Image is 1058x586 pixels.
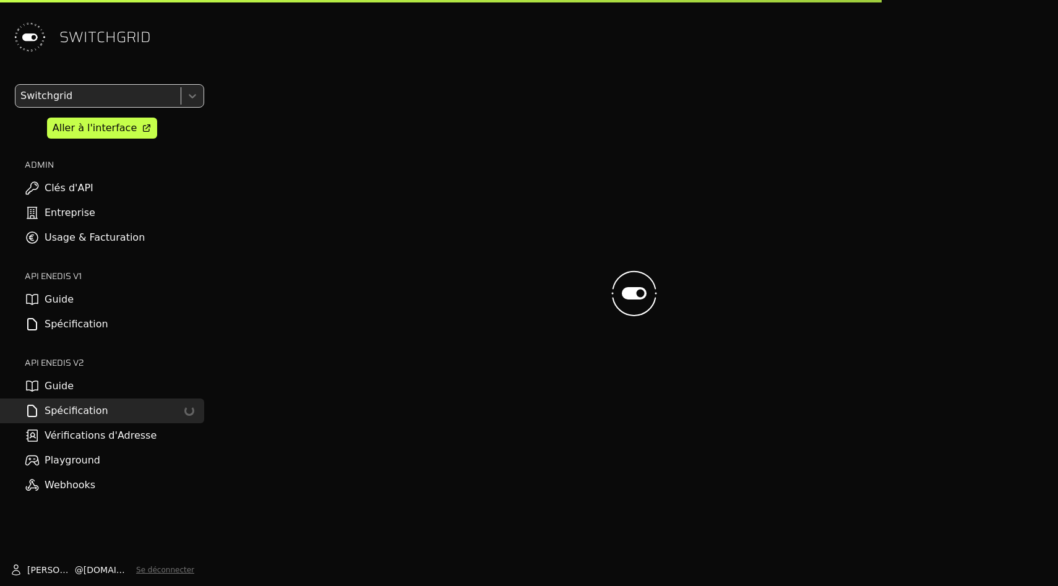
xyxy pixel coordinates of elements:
div: Aller à l'interface [53,121,137,136]
h2: API ENEDIS v1 [25,270,204,282]
div: loading [184,406,194,416]
h2: ADMIN [25,158,204,171]
a: Aller à l'interface [47,118,157,139]
span: @ [75,564,84,576]
button: Se déconnecter [136,565,194,575]
span: [DOMAIN_NAME] [84,564,131,576]
h2: API ENEDIS v2 [25,356,204,369]
img: Switchgrid Logo [10,17,49,57]
span: [PERSON_NAME] [27,564,75,576]
span: SWITCHGRID [59,27,151,47]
